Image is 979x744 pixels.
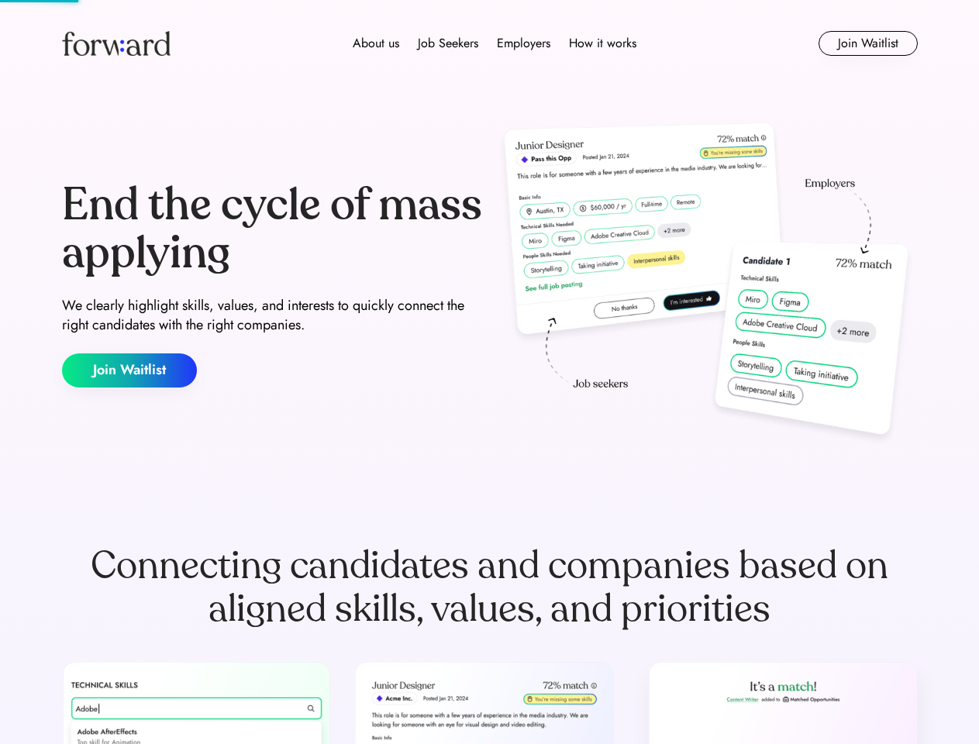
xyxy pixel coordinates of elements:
div: Connecting candidates and companies based on aligned skills, values, and priorities [62,544,918,631]
div: We clearly highlight skills, values, and interests to quickly connect the right candidates with t... [62,296,484,335]
div: About us [353,34,399,53]
button: Join Waitlist [62,353,197,387]
div: How it works [569,34,636,53]
div: Employers [497,34,550,53]
div: Job Seekers [418,34,478,53]
img: Forward logo [62,31,171,56]
button: Join Waitlist [819,31,918,56]
img: hero-image.png [496,118,918,451]
div: End the cycle of mass applying [62,181,484,277]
